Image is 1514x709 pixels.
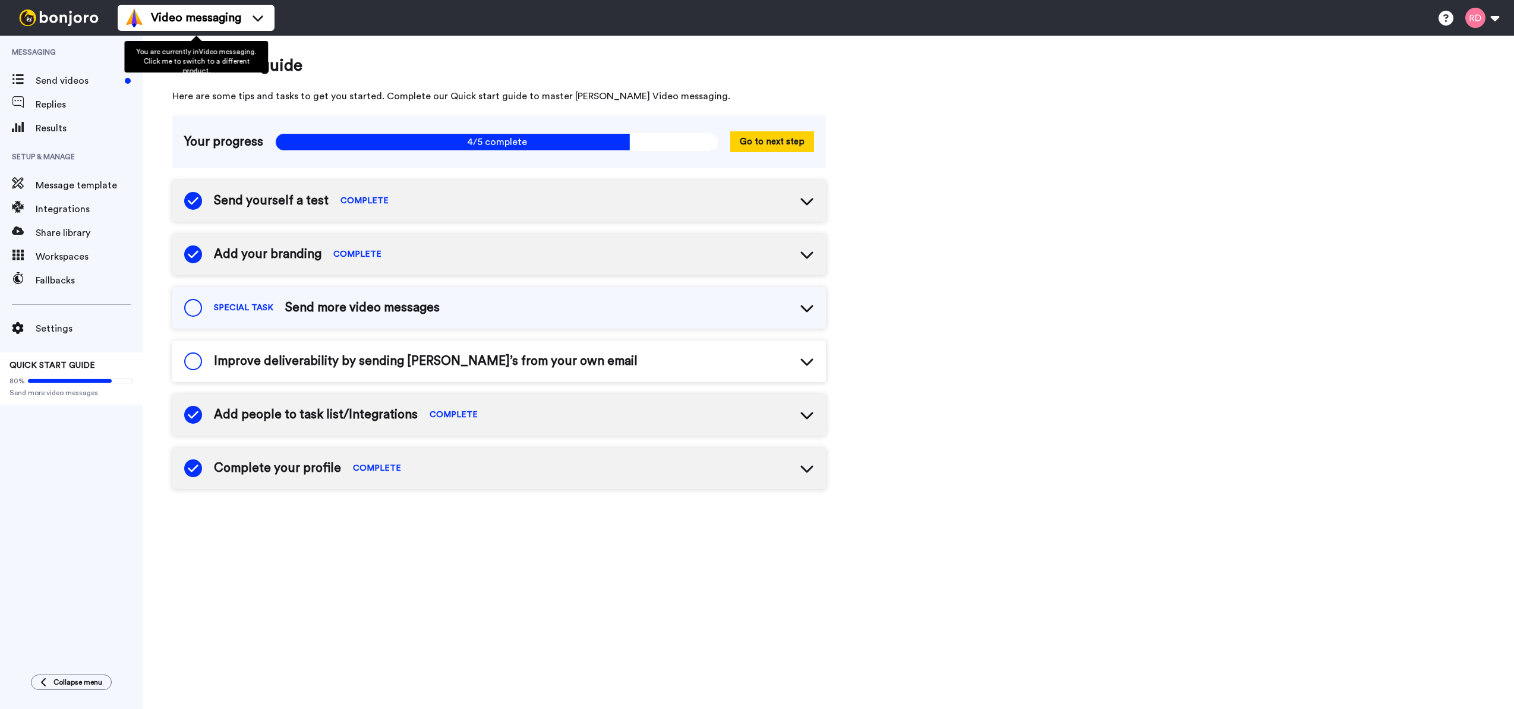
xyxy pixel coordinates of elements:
[125,8,144,27] img: vm-color.svg
[36,121,143,136] span: Results
[36,178,143,193] span: Message template
[172,89,826,103] span: Here are some tips and tasks to get you started. Complete our Quick start guide to master [PERSON...
[36,273,143,288] span: Fallbacks
[36,322,143,336] span: Settings
[172,53,826,77] span: Quick start guide
[214,302,273,314] span: SPECIAL TASK
[31,675,112,690] button: Collapse menu
[36,202,143,216] span: Integrations
[214,192,329,210] span: Send yourself a test
[36,74,120,88] span: Send videos
[340,195,389,207] span: COMPLETE
[10,361,95,370] span: QUICK START GUIDE
[10,388,133,398] span: Send more video messages
[353,462,401,474] span: COMPLETE
[730,131,814,152] button: Go to next step
[184,133,263,151] span: Your progress
[151,10,241,26] span: Video messaging
[285,299,440,317] span: Send more video messages
[36,97,143,112] span: Replies
[430,409,478,421] span: COMPLETE
[36,250,143,264] span: Workspaces
[53,678,102,687] span: Collapse menu
[214,245,321,263] span: Add your branding
[36,226,143,240] span: Share library
[10,376,25,386] span: 80%
[214,406,418,424] span: Add people to task list/Integrations
[275,133,718,151] span: 4/5 complete
[333,248,381,260] span: COMPLETE
[214,352,638,370] span: Improve deliverability by sending [PERSON_NAME]’s from your own email
[136,48,256,74] span: You are currently in Video messaging . Click me to switch to a different product.
[214,459,341,477] span: Complete your profile
[14,10,103,26] img: bj-logo-header-white.svg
